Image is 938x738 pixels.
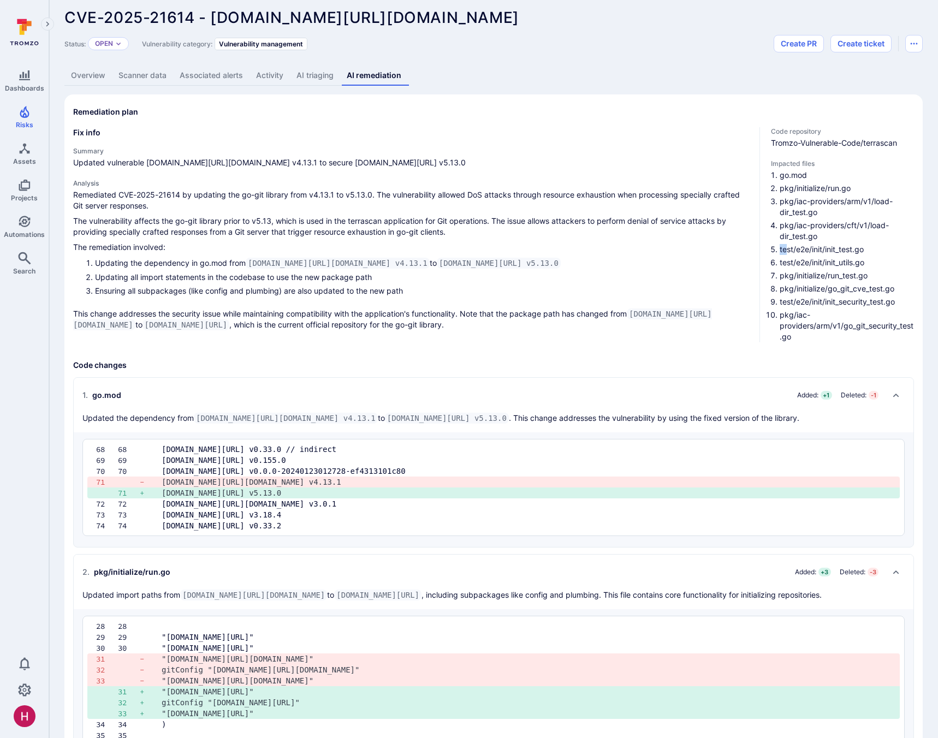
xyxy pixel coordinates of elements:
li: test/e2e/init/init_utils.go [780,257,914,268]
p: The vulnerability affects the go-git library prior to v5.13, which is used in the terrascan appli... [73,216,751,237]
a: AI triaging [290,66,340,86]
span: Code repository [771,127,914,135]
div: 34 [118,719,140,730]
div: + [140,708,162,719]
li: go.mod [780,170,914,181]
pre: [DOMAIN_NAME][URL] v3.18.4 [162,509,891,520]
div: 31 [96,653,118,664]
pre: "[DOMAIN_NAME][URL]" [162,708,891,719]
h3: Fix info [73,127,751,138]
p: This change addresses the security issue while maintaining compatibility with the application's f... [73,308,751,330]
h2: Remediation plan [73,106,138,117]
li: Ensuring all subpackages (like config and plumbing) are also updated to the new path [95,285,751,296]
span: Impacted files [771,159,914,168]
div: 68 [96,444,118,455]
div: 70 [96,466,118,477]
code: [DOMAIN_NAME][URL][DOMAIN_NAME] v4.13.1 [194,413,378,424]
p: Remediated CVE-2025-21614 by updating the go-git library from v4.13.1 to v5.13.0. The vulnerabili... [73,189,751,211]
div: 32 [118,697,140,708]
pre: gitConfig "[DOMAIN_NAME][URL]" [162,697,891,708]
pre: ) [162,719,891,730]
h4: Analysis [73,179,751,187]
div: 71 [96,477,118,487]
button: Create ticket [830,35,892,52]
code: [DOMAIN_NAME][URL][DOMAIN_NAME] v4.13.1 [246,258,430,269]
li: pkg/initialize/run_test.go [780,270,914,281]
span: Added: [797,391,818,400]
div: Collapse [74,378,913,432]
pre: [DOMAIN_NAME][URL] v0.33.0 // indirect [162,444,891,455]
div: 30 [96,642,118,653]
p: The remediation involved: [73,242,751,253]
div: 30 [118,642,140,653]
div: 32 [96,664,118,675]
code: [DOMAIN_NAME][URL] [143,319,230,330]
span: - 3 [868,568,878,576]
div: 28 [96,621,118,632]
p: Updated import paths from to , including subpackages like config and plumbing. This file contains... [82,590,822,600]
pre: [DOMAIN_NAME][URL] v0.33.2 [162,520,891,531]
div: 73 [96,509,118,520]
li: Updating the dependency in go.mod from to [95,257,751,269]
span: Dashboards [5,84,44,92]
a: Overview [64,66,112,86]
span: Projects [11,194,38,202]
h3: Code changes [73,360,914,371]
span: Deleted: [840,568,865,576]
div: 71 [118,487,140,498]
div: 33 [118,708,140,719]
div: 73 [118,509,140,520]
div: 29 [118,632,140,642]
pre: "[DOMAIN_NAME][URL]" [162,686,891,697]
span: Deleted: [841,391,866,400]
span: - 1 [869,391,878,400]
a: AI remediation [340,66,408,86]
span: Risks [16,121,33,129]
li: Updating all import statements in the codebase to use the new package path [95,271,751,283]
div: 69 [96,455,118,466]
span: 2 . [82,567,90,578]
span: + 1 [821,391,832,400]
li: pkg/initialize/go_git_cve_test.go [780,283,914,294]
div: Harshil Parikh [14,705,35,727]
div: 72 [96,498,118,509]
div: 70 [118,466,140,477]
button: Open [95,39,113,48]
pre: "[DOMAIN_NAME][URL][DOMAIN_NAME]" [162,653,891,664]
button: Options menu [905,35,923,52]
span: Automations [4,230,45,239]
p: Updated the dependency from to . This change addresses the vulnerability by using the fixed versi... [82,413,799,424]
code: [DOMAIN_NAME][URL][DOMAIN_NAME] [73,308,712,330]
div: 33 [96,675,118,686]
div: 28 [118,621,140,632]
pre: gitConfig "[DOMAIN_NAME][URL][DOMAIN_NAME]" [162,664,891,675]
pre: [DOMAIN_NAME][URL] v0.155.0 [162,455,891,466]
li: pkg/initialize/run.go [780,183,914,194]
pre: "[DOMAIN_NAME][URL][DOMAIN_NAME]" [162,675,891,686]
li: pkg/iac-providers/cft/v1/load-dir_test.go [780,220,914,242]
span: 1 . [82,390,88,401]
div: 31 [118,686,140,697]
code: [DOMAIN_NAME][URL] [334,590,421,600]
pre: "[DOMAIN_NAME][URL]" [162,642,891,653]
pre: [DOMAIN_NAME][URL] v0.0.0-20240123012728-ef4313101c80 [162,466,891,477]
pre: [DOMAIN_NAME][URL][DOMAIN_NAME] v4.13.1 [162,477,891,487]
pre: [DOMAIN_NAME][URL][DOMAIN_NAME] v3.0.1 [162,498,891,509]
div: Vulnerability management [215,38,307,50]
div: 69 [118,455,140,466]
div: 74 [96,520,118,531]
div: 72 [118,498,140,509]
span: Vulnerability category: [142,40,212,48]
div: 68 [118,444,140,455]
code: [DOMAIN_NAME][URL] v5.13.0 [437,258,561,269]
div: pkg/initialize/run.go [82,567,170,578]
li: test/e2e/init/init_security_test.go [780,296,914,307]
div: - [140,664,162,675]
pre: [DOMAIN_NAME][URL] v5.13.0 [162,487,891,498]
div: Vulnerability tabs [64,66,923,86]
div: + [140,697,162,708]
a: Associated alerts [173,66,250,86]
span: + 3 [818,568,830,576]
div: 74 [118,520,140,531]
div: 29 [96,632,118,642]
